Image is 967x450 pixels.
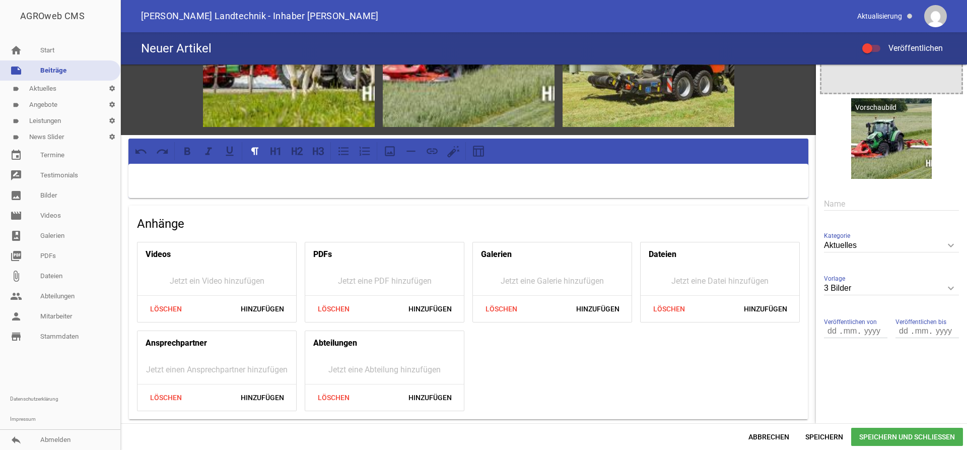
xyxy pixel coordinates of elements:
[10,230,22,242] i: photo_album
[305,267,464,295] div: Jetzt eine PDF hinzufügen
[313,335,357,351] h4: Abteilungen
[10,270,22,282] i: attach_file
[400,389,460,407] span: Hinzufügen
[146,246,171,263] h4: Videos
[641,267,799,295] div: Jetzt eine Datei hinzufügen
[104,81,120,97] i: settings
[913,325,931,338] input: mm
[13,102,19,108] i: label
[853,101,899,113] div: Vorschaubild
[104,113,120,129] i: settings
[943,237,959,253] i: keyboard_arrow_down
[824,317,877,327] span: Veröffentlichen von
[797,428,851,446] span: Speichern
[736,300,795,318] span: Hinzufügen
[313,246,332,263] h4: PDFs
[477,300,525,318] span: Löschen
[10,169,22,181] i: rate_review
[943,280,959,296] i: keyboard_arrow_down
[10,434,22,446] i: reply
[142,300,190,318] span: Löschen
[13,134,19,141] i: label
[824,325,841,338] input: dd
[142,389,190,407] span: Löschen
[400,300,460,318] span: Hinzufügen
[305,355,464,384] div: Jetzt eine Abteilung hinzufügen
[481,246,512,263] h4: Galerien
[895,325,913,338] input: dd
[645,300,693,318] span: Löschen
[10,210,22,222] i: movie
[10,149,22,161] i: event
[895,317,946,327] span: Veröffentlichen bis
[851,428,963,446] span: Speichern und Schließen
[740,428,797,446] span: Abbrechen
[473,267,632,295] div: Jetzt eine Galerie hinzufügen
[141,40,212,56] h4: Neuer Artikel
[309,389,358,407] span: Löschen
[13,118,19,124] i: label
[233,389,292,407] span: Hinzufügen
[146,335,207,351] h4: Ansprechpartner
[10,290,22,302] i: people
[10,44,22,56] i: home
[10,250,22,262] i: picture_as_pdf
[13,86,19,92] i: label
[104,97,120,113] i: settings
[10,189,22,202] i: image
[137,216,800,232] h4: Anhänge
[10,310,22,323] i: person
[10,331,22,343] i: store_mall_directory
[141,12,379,21] span: [PERSON_NAME] Landtechnik - Inhaber [PERSON_NAME]
[841,325,859,338] input: mm
[104,129,120,145] i: settings
[649,246,676,263] h4: Dateien
[309,300,358,318] span: Löschen
[859,325,884,338] input: yyyy
[876,43,943,53] span: Veröffentlichen
[137,267,296,295] div: Jetzt ein Video hinzufügen
[137,355,296,384] div: Jetzt einen Ansprechpartner hinzufügen
[10,65,22,77] i: note
[233,300,292,318] span: Hinzufügen
[931,325,956,338] input: yyyy
[568,300,628,318] span: Hinzufügen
